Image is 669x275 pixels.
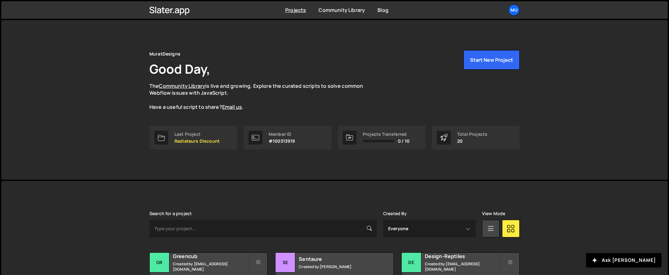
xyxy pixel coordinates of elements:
[318,7,365,13] a: Community Library
[149,60,210,77] h1: Good Day,
[269,132,295,137] div: Member ID
[149,50,180,58] div: MuratDesigns
[149,126,237,150] a: Last Project Radiateurs Discount
[174,132,220,137] div: Last Project
[285,7,306,13] a: Projects
[173,253,249,260] h2: Greencub
[363,132,409,137] div: Projects Transferred
[586,253,661,267] button: Ask [PERSON_NAME]
[508,4,520,16] a: Mu
[149,220,377,237] input: Type your project...
[159,82,205,89] a: Community Library
[457,139,487,144] p: 20
[174,139,220,144] p: Radiateurs Discount
[149,82,375,111] p: The is live and growing. Explore the curated scripts to solve common Webflow issues with JavaScri...
[150,253,169,272] div: Gr
[173,261,249,272] small: Created by [EMAIL_ADDRESS][DOMAIN_NAME]
[398,139,409,144] span: 0 / 10
[383,211,407,216] label: Created By
[276,253,295,272] div: Se
[463,50,520,70] button: Start New Project
[377,7,388,13] a: Blog
[402,253,421,272] div: De
[425,261,500,272] small: Created by [EMAIL_ADDRESS][DOMAIN_NAME]
[425,253,500,260] h2: Design-Reptiles
[299,264,374,269] small: Created by [PERSON_NAME]
[269,139,295,144] p: #100313919
[457,132,487,137] div: Total Projects
[149,211,192,216] label: Search for a project
[482,211,505,216] label: View Mode
[222,103,242,110] a: Email us
[299,256,374,262] h2: Sentaure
